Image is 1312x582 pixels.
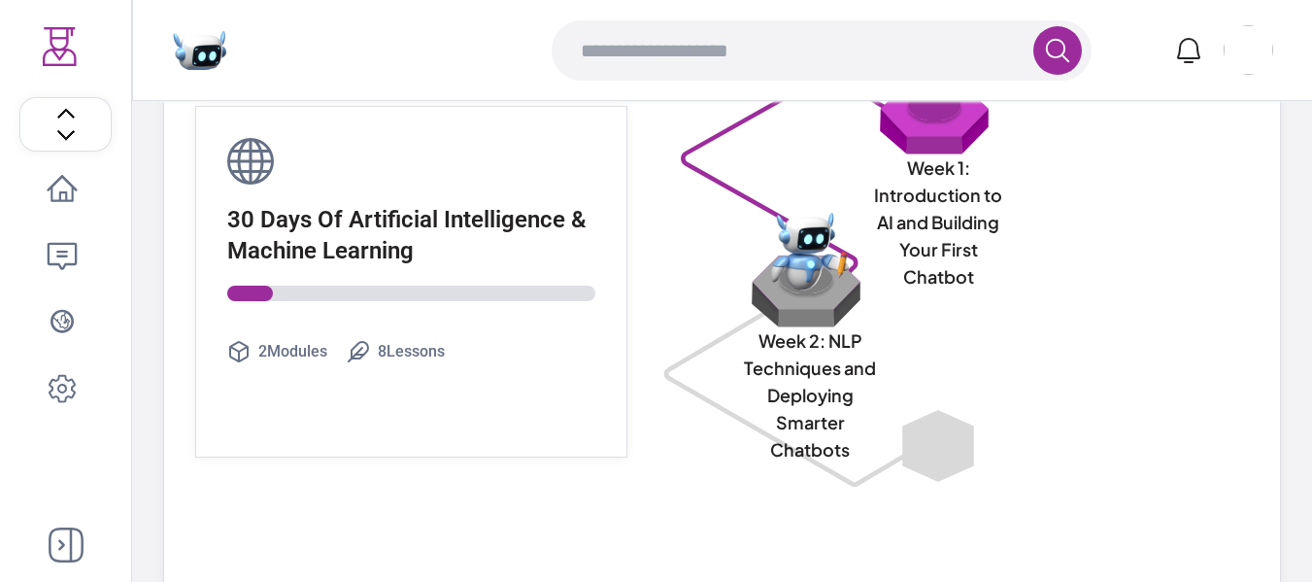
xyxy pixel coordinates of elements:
p: Week 1: Introduction to AI and Building Your First Chatbot [868,154,1008,291]
p: Week 2: NLP Techniques and Deploying Smarter Chatbots [740,327,880,463]
span: 8 Lessons [378,340,445,363]
span: 2 Modules [258,340,327,363]
p: 30 Days Of Artificial Intelligence & Machine Learning [227,204,595,266]
img: Hex [748,254,872,327]
img: Hex [876,81,1000,154]
img: Logo [41,27,80,66]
